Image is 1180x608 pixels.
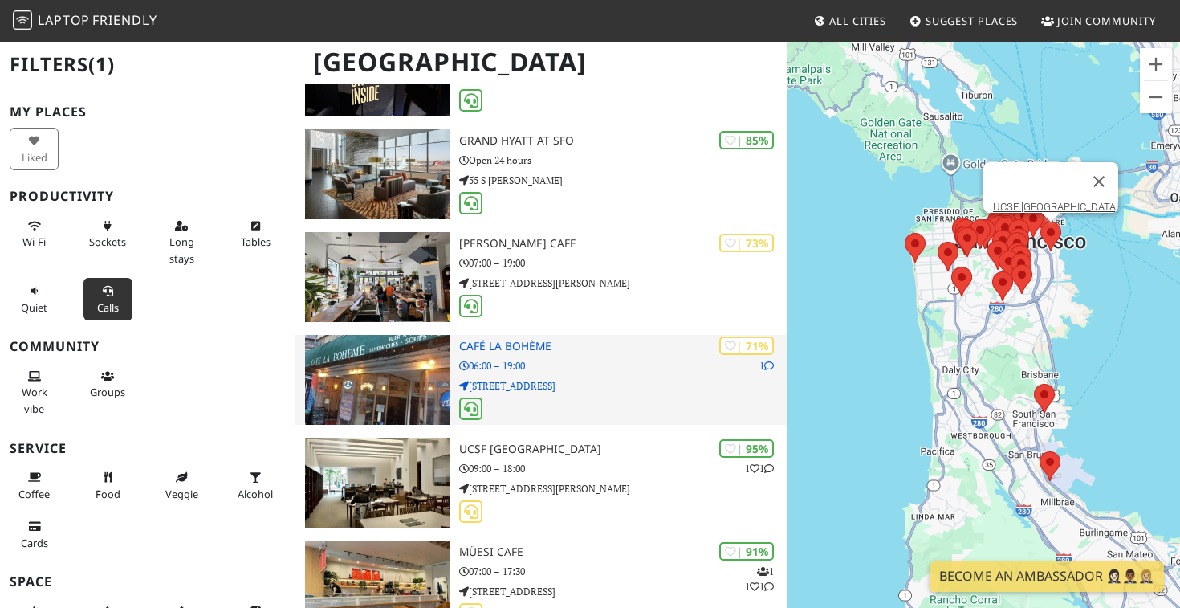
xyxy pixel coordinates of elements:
[10,441,286,456] h3: Service
[745,461,774,476] p: 1 1
[1140,81,1172,113] button: Zoom out
[719,234,774,252] div: | 73%
[719,439,774,458] div: | 95%
[295,129,787,219] a: Grand Hyatt At SFO | 85% Grand Hyatt At SFO Open 24 hours 55 S [PERSON_NAME]
[1080,162,1118,201] button: Close
[13,10,32,30] img: LaptopFriendly
[21,536,48,550] span: Credit cards
[459,255,787,271] p: 07:00 – 19:00
[10,574,286,590] h3: Space
[1035,6,1162,35] a: Join Community
[10,464,59,507] button: Coffee
[231,464,280,507] button: Alcohol
[459,461,787,476] p: 09:00 – 18:00
[10,104,286,120] h3: My Places
[459,443,787,456] h3: UCSF [GEOGRAPHIC_DATA]
[157,464,206,507] button: Veggie
[459,275,787,291] p: [STREET_ADDRESS][PERSON_NAME]
[10,213,59,255] button: Wi-Fi
[305,232,450,322] img: Noe Cafe
[18,487,50,501] span: Coffee
[745,564,774,594] p: 1 1 1
[10,278,59,320] button: Quiet
[90,385,125,399] span: Group tables
[1057,14,1156,28] span: Join Community
[305,129,450,219] img: Grand Hyatt At SFO
[300,40,784,84] h1: [GEOGRAPHIC_DATA]
[807,6,893,35] a: All Cities
[38,11,90,29] span: Laptop
[89,235,126,249] span: Power sockets
[459,153,787,168] p: Open 24 hours
[241,235,271,249] span: Work-friendly tables
[719,337,774,355] div: | 71%
[238,487,273,501] span: Alcohol
[1140,48,1172,80] button: Zoom in
[22,235,46,249] span: Stable Wi-Fi
[719,131,774,149] div: | 85%
[10,40,286,89] h2: Filters
[459,584,787,599] p: [STREET_ADDRESS]
[459,340,787,353] h3: Café La Bohème
[459,545,787,559] h3: Müesi Cafe
[83,213,132,255] button: Sockets
[21,300,47,315] span: Quiet
[305,438,450,528] img: UCSF Mission Bay FAMRI Library
[459,134,787,148] h3: Grand Hyatt At SFO
[92,11,157,29] span: Friendly
[459,237,787,251] h3: [PERSON_NAME] Cafe
[13,7,157,35] a: LaptopFriendly LaptopFriendly
[10,363,59,422] button: Work vibe
[96,487,120,501] span: Food
[97,300,119,315] span: Video/audio calls
[903,6,1025,35] a: Suggest Places
[459,173,787,188] p: 55 S [PERSON_NAME]
[459,564,787,579] p: 07:00 – 17:30
[169,235,194,265] span: Long stays
[83,363,132,406] button: Groups
[231,213,280,255] button: Tables
[83,278,132,320] button: Calls
[305,335,450,425] img: Café La Bohème
[829,14,886,28] span: All Cities
[165,487,198,501] span: Veggie
[10,339,286,354] h3: Community
[993,201,1118,213] a: UCSF [GEOGRAPHIC_DATA]
[10,513,59,556] button: Cards
[88,51,115,77] span: (1)
[157,213,206,271] button: Long stays
[10,189,286,204] h3: Productivity
[295,335,787,425] a: Café La Bohème | 71% 1 Café La Bohème 06:00 – 19:00 [STREET_ADDRESS]
[295,438,787,528] a: UCSF Mission Bay FAMRI Library | 95% 11 UCSF [GEOGRAPHIC_DATA] 09:00 – 18:00 [STREET_ADDRESS][PER...
[926,14,1019,28] span: Suggest Places
[759,358,774,373] p: 1
[459,481,787,496] p: [STREET_ADDRESS][PERSON_NAME]
[459,378,787,394] p: [STREET_ADDRESS]
[295,232,787,322] a: Noe Cafe | 73% [PERSON_NAME] Cafe 07:00 – 19:00 [STREET_ADDRESS][PERSON_NAME]
[22,385,47,415] span: People working
[459,358,787,373] p: 06:00 – 19:00
[719,542,774,561] div: | 91%
[83,464,132,507] button: Food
